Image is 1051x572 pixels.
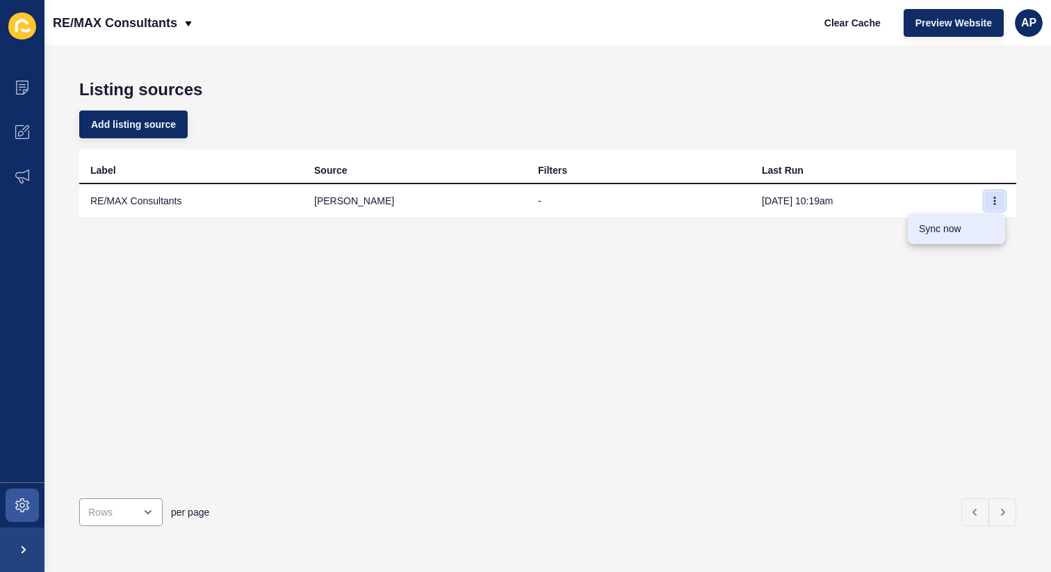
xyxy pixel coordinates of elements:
[171,505,209,519] span: per page
[53,6,177,40] p: RE/MAX Consultants
[904,9,1004,37] button: Preview Website
[91,117,176,131] span: Add listing source
[908,213,1005,244] a: Sync now
[762,163,804,177] div: Last Run
[79,184,303,218] td: RE/MAX Consultants
[1021,16,1036,30] span: AP
[538,163,567,177] div: Filters
[79,80,1016,99] h1: Listing sources
[751,184,975,218] td: [DATE] 10:19am
[824,16,881,30] span: Clear Cache
[915,16,992,30] span: Preview Website
[813,9,893,37] button: Clear Cache
[527,184,751,218] td: -
[90,163,116,177] div: Label
[79,498,163,526] div: open menu
[314,163,347,177] div: Source
[303,184,527,218] td: [PERSON_NAME]
[79,111,188,138] button: Add listing source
